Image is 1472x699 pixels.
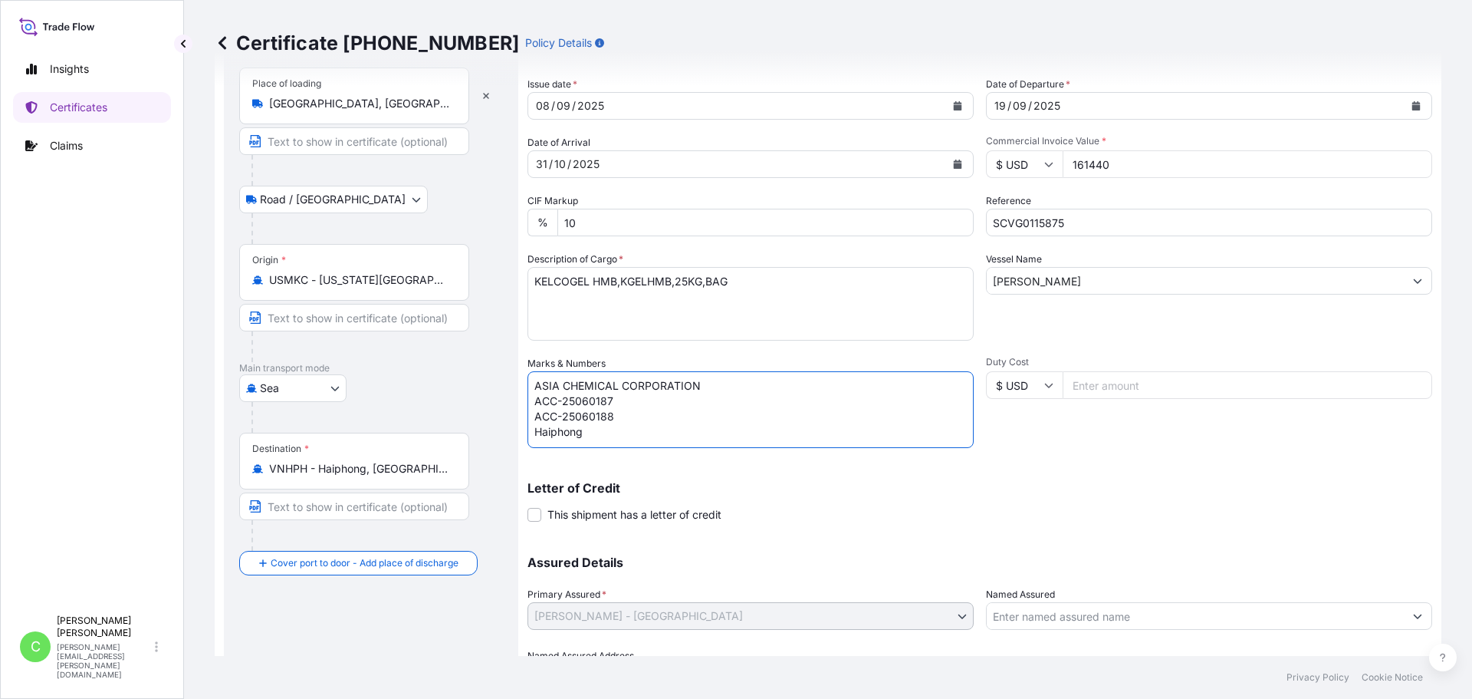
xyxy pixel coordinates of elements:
button: Calendar [1404,94,1428,118]
a: Insights [13,54,171,84]
span: Road / [GEOGRAPHIC_DATA] [260,192,406,207]
div: year, [571,155,601,173]
span: C [31,639,41,654]
textarea: KELCOGEL HMB,KGELHMB,25KG,BAG [527,267,974,341]
div: / [1007,97,1011,115]
a: Privacy Policy [1286,671,1349,684]
label: Description of Cargo [527,252,623,267]
label: Marks & Numbers [527,356,606,371]
span: Cover port to door - Add place of discharge [271,556,458,571]
button: Select transport [239,186,428,213]
label: Named Assured Address [527,648,634,664]
input: Destination [269,461,450,476]
a: Claims [13,130,171,161]
button: Cover port to door - Add place of discharge [239,551,478,575]
label: Named Assured [986,587,1055,602]
input: Enter amount [1063,371,1432,399]
p: Certificate [PHONE_NUMBER] [215,31,519,55]
div: day, [993,97,1007,115]
div: year, [1032,97,1062,115]
button: Show suggestions [1404,267,1431,295]
button: Calendar [945,152,970,176]
span: Sea [260,381,279,396]
button: Calendar [945,94,970,118]
p: Certificates [50,100,107,115]
a: Certificates [13,92,171,123]
div: Destination [252,443,309,455]
p: Policy Details [525,35,592,51]
input: Enter booking reference [986,209,1432,236]
div: Origin [252,254,286,266]
p: Letter of Credit [527,482,1432,494]
div: month, [555,97,572,115]
p: [PERSON_NAME] [PERSON_NAME] [57,615,152,639]
span: Primary Assured [527,587,606,602]
a: Cookie Notice [1362,671,1423,684]
p: Main transport mode [239,362,503,374]
div: month, [1011,97,1028,115]
input: Assured Name [987,602,1404,630]
span: This shipment has a letter of credit [547,507,721,523]
label: Reference [986,193,1031,209]
textarea: ASIA CHEMICAL CORPORATION ACC-25060188 Haiphong [527,371,974,448]
span: [PERSON_NAME] - [GEOGRAPHIC_DATA] [534,608,743,624]
p: Insights [50,61,89,77]
div: day, [534,155,549,173]
div: year, [576,97,606,115]
span: Commercial Invoice Value [986,135,1432,147]
input: Enter percentage between 0 and 10% [557,209,974,236]
div: / [549,155,553,173]
p: Claims [50,138,83,153]
input: Type to search vessel name or IMO [987,267,1404,295]
button: Show suggestions [1404,602,1431,630]
input: Text to appear on certificate [239,493,469,520]
button: Select transport [239,374,347,402]
div: / [1028,97,1032,115]
span: Date of Arrival [527,135,590,150]
div: % [527,209,557,236]
button: [PERSON_NAME] - [GEOGRAPHIC_DATA] [527,602,974,630]
div: / [567,155,571,173]
input: Text to appear on certificate [239,127,469,155]
div: / [572,97,576,115]
input: Text to appear on certificate [239,304,469,331]
div: / [551,97,555,115]
p: Assured Details [527,556,1432,569]
input: Origin [269,272,450,288]
span: Duty Cost [986,356,1432,368]
div: month, [553,155,567,173]
div: day, [534,97,551,115]
input: Enter amount [1063,150,1432,178]
input: Place of loading [269,96,450,111]
label: CIF Markup [527,193,578,209]
p: [PERSON_NAME][EMAIL_ADDRESS][PERSON_NAME][DOMAIN_NAME] [57,642,152,679]
label: Vessel Name [986,252,1042,267]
